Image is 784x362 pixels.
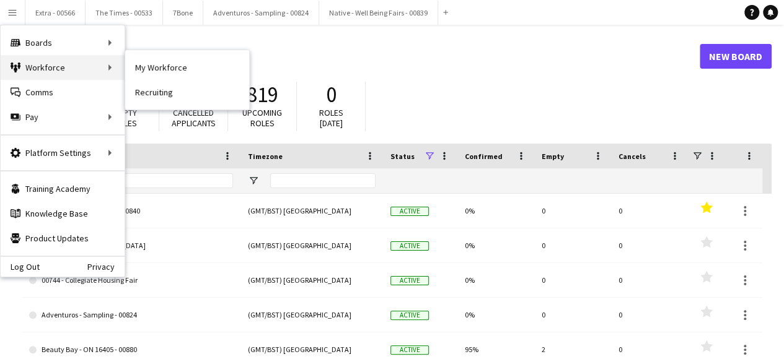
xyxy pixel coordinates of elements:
input: Timezone Filter Input [270,173,376,188]
span: Roles [DATE] [319,107,343,129]
div: (GMT/BST) [GEOGRAPHIC_DATA] [240,194,383,228]
a: Comms [1,80,125,105]
button: Extra - 00566 [25,1,86,25]
span: Cancelled applicants [172,107,216,129]
div: 0 [611,263,688,297]
a: 00744 - Collegiate Housing Fair [29,263,233,298]
a: My Workforce [125,55,249,80]
div: 0 [534,298,611,332]
a: Recruiting [125,80,249,105]
span: Active [390,311,429,320]
span: Upcoming roles [242,107,282,129]
a: Log Out [1,262,40,272]
div: (GMT/BST) [GEOGRAPHIC_DATA] [240,298,383,332]
button: The Times - 00533 [86,1,163,25]
span: Empty [542,152,564,161]
div: 0% [457,228,534,262]
span: Active [390,207,429,216]
span: Timezone [248,152,283,161]
div: 0% [457,263,534,297]
div: Boards [1,30,125,55]
a: Training Academy [1,176,125,201]
div: 0% [457,298,534,332]
span: Cancels [619,152,646,161]
input: Board name Filter Input [51,173,233,188]
div: Workforce [1,55,125,80]
span: Status [390,152,415,161]
a: Privacy [87,262,125,272]
a: Native - Well Being Fairs - 00840 [29,194,233,228]
div: 0 [611,194,688,228]
a: Product Updates [1,226,125,251]
a: New Board [700,44,772,69]
span: 0 [326,81,337,108]
div: Pay [1,105,125,129]
a: Adventuros - Sampling - 00824 [29,298,233,332]
div: 0 [534,263,611,297]
div: 0 [611,228,688,262]
span: Active [390,276,429,285]
div: (GMT/BST) [GEOGRAPHIC_DATA] [240,228,383,262]
h1: Boards [22,47,700,66]
div: 0 [611,298,688,332]
a: Knowledge Base [1,201,125,226]
div: 0 [534,194,611,228]
button: Adventuros - Sampling - 00824 [203,1,319,25]
button: Open Filter Menu [248,175,259,186]
div: 0% [457,194,534,228]
div: (GMT/BST) [GEOGRAPHIC_DATA] [240,263,383,297]
span: Active [390,241,429,251]
span: Active [390,345,429,355]
span: 819 [247,81,278,108]
div: 0 [534,228,611,262]
span: Confirmed [465,152,503,161]
button: 7Bone [163,1,203,25]
a: 00743 - FSL [GEOGRAPHIC_DATA] [29,228,233,263]
button: Native - Well Being Fairs - 00839 [319,1,438,25]
div: Platform Settings [1,140,125,165]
